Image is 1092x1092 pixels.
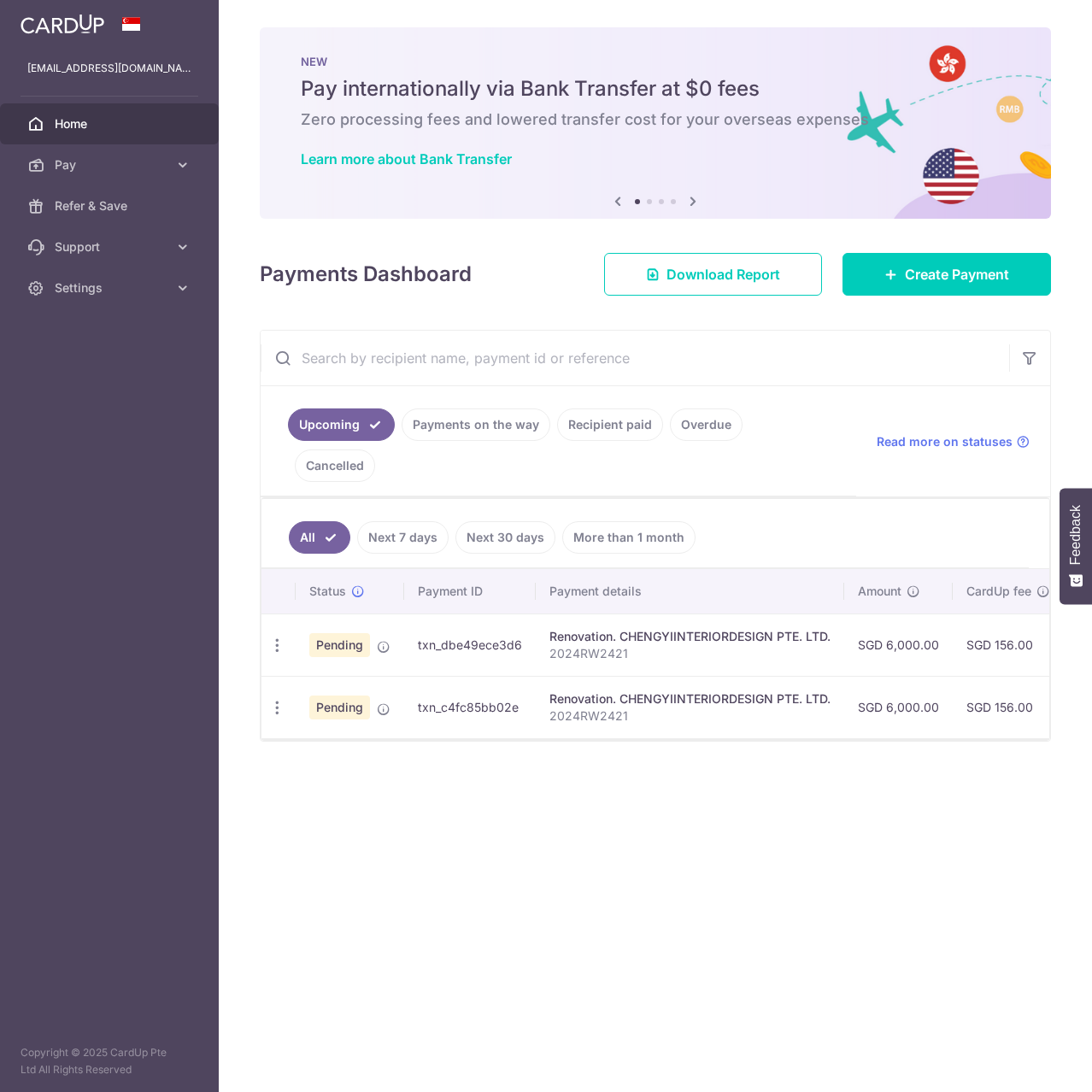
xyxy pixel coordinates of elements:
[55,238,167,255] span: Support
[536,569,844,614] th: Payment details
[301,150,512,167] a: Learn more about Bank Transfer
[27,60,191,77] p: [EMAIL_ADDRESS][DOMAIN_NAME]
[402,408,550,441] a: Payments on the way
[858,583,901,600] span: Amount
[301,55,1010,68] p: NEW
[301,109,1010,130] h6: Zero processing fees and lowered transfer cost for your overseas expenses
[953,676,1064,738] td: SGD 156.00
[289,521,350,554] a: All
[549,628,831,645] div: Renovation. CHENGYIINTERIORDESIGN PTE. LTD.
[357,521,449,554] a: Next 7 days
[877,433,1013,450] span: Read more on statuses
[666,264,780,285] span: Download Report
[404,569,536,614] th: Payment ID
[309,633,370,657] span: Pending
[55,156,167,173] span: Pay
[404,614,536,676] td: txn_dbe49ece3d6
[404,676,536,738] td: txn_c4fc85bb02e
[562,521,696,554] a: More than 1 month
[260,259,472,290] h4: Payments Dashboard
[549,645,831,662] p: 2024RW2421
[55,279,167,296] span: Settings
[288,408,395,441] a: Upcoming
[604,253,822,296] a: Download Report
[877,433,1030,450] a: Read more on statuses
[55,115,167,132] span: Home
[844,614,953,676] td: SGD 6,000.00
[309,583,346,600] span: Status
[21,14,104,34] img: CardUp
[842,253,1051,296] a: Create Payment
[844,676,953,738] td: SGD 6,000.00
[905,264,1009,285] span: Create Payment
[295,449,375,482] a: Cancelled
[549,690,831,707] div: Renovation. CHENGYIINTERIORDESIGN PTE. LTD.
[953,614,1064,676] td: SGD 156.00
[260,27,1051,219] img: Bank transfer banner
[261,331,1009,385] input: Search by recipient name, payment id or reference
[549,707,831,725] p: 2024RW2421
[455,521,555,554] a: Next 30 days
[1060,488,1092,604] button: Feedback - Show survey
[670,408,743,441] a: Overdue
[1068,505,1083,565] span: Feedback
[301,75,1010,103] h5: Pay internationally via Bank Transfer at $0 fees
[966,583,1031,600] span: CardUp fee
[309,696,370,719] span: Pending
[55,197,167,214] span: Refer & Save
[557,408,663,441] a: Recipient paid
